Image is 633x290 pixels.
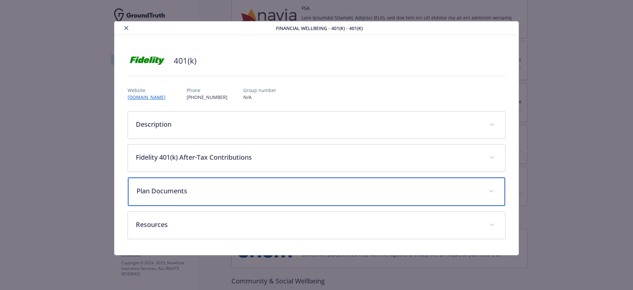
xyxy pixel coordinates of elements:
[136,220,482,230] p: Resources
[187,94,227,101] p: [PHONE_NUMBER]
[276,25,363,32] span: Financial Wellbeing - 401(k) - 401(k)
[128,177,505,206] div: Plan Documents
[243,94,276,101] p: N/A
[187,87,227,94] p: Phone
[243,87,276,94] p: Group number
[128,212,505,239] div: Resources
[128,112,505,139] div: Description
[128,94,171,100] a: [DOMAIN_NAME]
[63,21,570,255] div: details for plan Financial Wellbeing - 401(k) - 401(k)
[128,87,171,94] p: Website
[122,24,130,32] button: close
[136,119,482,129] p: Description
[174,55,196,66] h2: 401(k)
[136,186,481,196] p: Plan Documents
[128,51,167,71] img: Fidelity Investments
[128,145,505,172] div: Fidelity 401(k) After-Tax Contributions
[136,152,482,162] p: Fidelity 401(k) After-Tax Contributions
